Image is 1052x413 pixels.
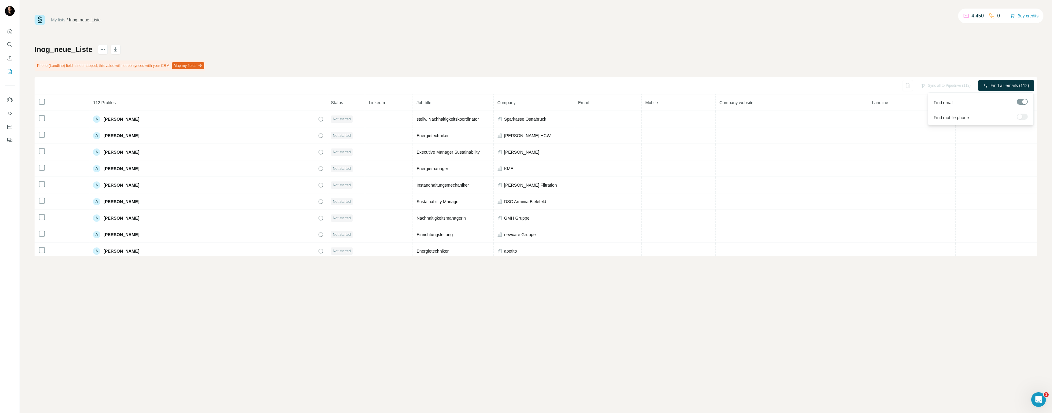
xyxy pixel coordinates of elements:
div: A [93,231,100,238]
span: [PERSON_NAME] [103,248,139,254]
span: [PERSON_NAME] [504,149,539,155]
button: Search [5,39,15,50]
span: 112 Profiles [93,100,116,105]
span: Find all emails (112) [991,82,1029,89]
button: Quick start [5,26,15,37]
a: My lists [51,17,65,22]
div: A [93,198,100,205]
span: apetito [504,248,517,254]
span: Not started [333,166,351,171]
span: Email [578,100,589,105]
span: [PERSON_NAME] [103,149,139,155]
button: Use Surfe API [5,108,15,119]
span: Sparkasse Osnabrück [504,116,546,122]
span: newcare Gruppe [504,232,536,238]
span: Not started [333,133,351,138]
div: A [93,181,100,189]
iframe: Intercom live chat [1031,392,1046,407]
img: Surfe Logo [35,15,45,25]
div: Inog_neue_Liste [69,17,101,23]
button: Buy credits [1010,12,1039,20]
h1: Inog_neue_Liste [35,45,92,54]
span: Instandhaltungsmechaniker [417,183,469,188]
span: GMH Gruppe [504,215,529,221]
span: KME [504,166,513,172]
span: Nachhaltigkeitsmanagerin [417,216,466,221]
img: Avatar [5,6,15,16]
span: Not started [333,248,351,254]
button: Map my fields [172,62,204,69]
button: Use Surfe on LinkedIn [5,94,15,105]
div: A [93,247,100,255]
span: stellv. Nachhaltigkeitskoordinator [417,117,479,122]
button: Enrich CSV [5,53,15,64]
button: Feedback [5,135,15,146]
span: Not started [333,182,351,188]
span: Energietechniker [417,249,449,254]
span: Not started [333,149,351,155]
div: A [93,115,100,123]
span: [PERSON_NAME] Filtration [504,182,557,188]
div: A [93,214,100,222]
span: [PERSON_NAME] [103,116,139,122]
p: 4,450 [972,12,984,20]
span: Mobile [645,100,658,105]
div: Phone (Landline) field is not mapped, this value will not be synced with your CRM [35,60,206,71]
li: / [67,17,68,23]
span: Company website [719,100,753,105]
span: Executive Manager Sustainability [417,150,480,155]
span: Company [497,100,516,105]
span: Job title [417,100,431,105]
div: A [93,165,100,172]
span: [PERSON_NAME] [103,215,139,221]
span: Not started [333,199,351,204]
p: 0 [997,12,1000,20]
span: Energietechniker [417,133,449,138]
span: [PERSON_NAME] [103,182,139,188]
span: [PERSON_NAME] [103,133,139,139]
button: Find all emails (112) [978,80,1034,91]
span: Find mobile phone [934,115,969,121]
span: Not started [333,215,351,221]
span: Status [331,100,343,105]
span: [PERSON_NAME] HCW [504,133,550,139]
span: Not started [333,116,351,122]
span: 1 [1044,392,1049,397]
span: [PERSON_NAME] [103,232,139,238]
span: [PERSON_NAME] [103,166,139,172]
span: Sustainability Manager [417,199,460,204]
span: Einrichtungsleitung [417,232,453,237]
button: Dashboard [5,121,15,132]
span: DSC Arminia Bielefeld [504,199,546,205]
button: My lists [5,66,15,77]
span: Landline [872,100,888,105]
span: LinkedIn [369,100,385,105]
div: A [93,148,100,156]
span: Not started [333,232,351,237]
button: actions [98,45,108,54]
span: [PERSON_NAME] [103,199,139,205]
span: Energiemanager [417,166,448,171]
span: Find email [934,100,954,106]
div: A [93,132,100,139]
